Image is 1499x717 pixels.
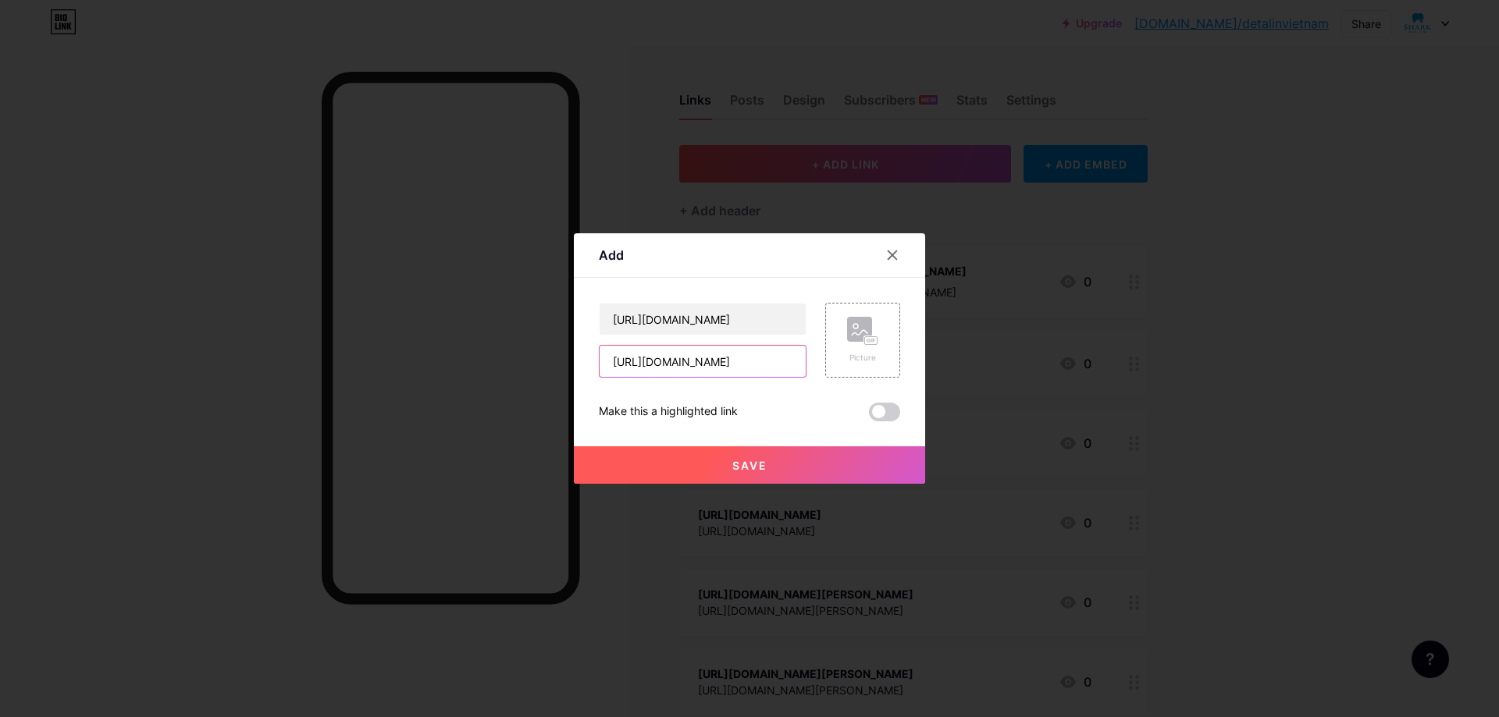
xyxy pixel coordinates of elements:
[732,459,767,472] span: Save
[847,352,878,364] div: Picture
[600,303,806,335] input: Title
[600,346,806,377] input: URL
[574,446,925,484] button: Save
[599,403,738,421] div: Make this a highlighted link
[599,246,624,264] div: Add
